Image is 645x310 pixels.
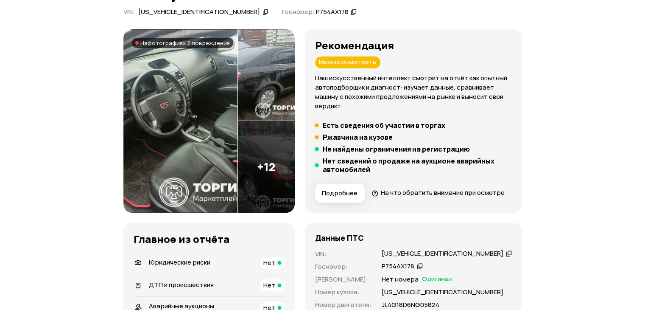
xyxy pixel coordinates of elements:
[316,8,348,17] div: Р754АХ178
[323,157,512,174] h5: Нет сведений о продаже на аукционе аварийных автомобилей
[315,300,371,310] p: Номер двигателя :
[315,262,371,271] p: Госномер :
[323,133,393,141] h5: Ржавчина на кузове
[263,258,275,267] span: Нет
[315,287,371,297] p: Номер кузова :
[315,73,512,111] p: Наш искусственный интеллект смотрит на отчёт как опытный автоподборщик и диагност: изучает данные...
[282,7,314,16] span: Госномер:
[315,275,371,284] p: [PERSON_NAME] :
[149,258,210,267] span: Юридические риски
[382,287,503,297] p: [US_VEHICLE_IDENTIFICATION_NUMBER]
[382,300,439,310] p: JL4G18D6NG05824
[263,281,275,290] span: Нет
[422,275,452,284] span: Оригинал
[315,249,371,259] p: VIN :
[322,189,357,197] span: Подробнее
[315,233,364,242] h4: Данные ПТС
[381,188,505,197] span: На что обратить внимание при осмотре
[323,145,470,153] h5: Не найдены ограничения на регистрацию
[323,121,445,130] h5: Есть сведения об участии в торгах
[371,188,505,197] a: На что обратить внимание при осмотре
[149,280,214,289] span: ДТП и происшествия
[315,39,512,51] h3: Рекомендация
[138,8,260,17] div: [US_VEHICLE_IDENTIFICATION_NUMBER]
[123,7,135,16] span: VIN :
[140,39,230,46] span: На фотографиях 2 повреждения
[315,56,380,68] div: Можно осмотреть
[382,249,503,258] div: [US_VEHICLE_IDENTIFICATION_NUMBER]
[382,275,419,284] p: Нет номера
[315,184,365,203] button: Подробнее
[382,262,414,271] div: Р754АХ178
[134,233,285,245] h3: Главное из отчёта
